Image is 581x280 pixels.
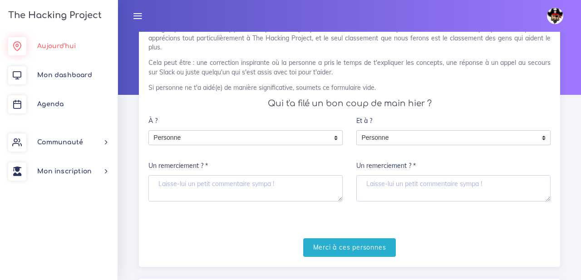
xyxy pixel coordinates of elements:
[37,43,76,49] span: Aujourd'hui
[148,58,551,77] p: Cela peut être : une correction inspirante où la personne a pris le temps de t'expliquer les conc...
[148,98,551,108] h4: Qui t'a filé un bon coup de main hier ?
[357,131,537,145] span: Personne
[148,112,158,130] label: À ?
[149,131,329,145] span: Personne
[148,15,551,52] p: Salut ! Hier fut une belle journée. Avant de commencer cette nouvelle journée,peux-tu nous dire s...
[37,101,64,108] span: Agenda
[37,168,92,175] span: Mon inscription
[547,8,563,24] img: avatar
[5,10,102,20] h3: The Hacking Project
[37,139,83,146] span: Communauté
[303,238,396,257] input: Merci à ces personnes
[148,83,551,92] p: Si personne ne t'a aidé(e) de manière significative, soumets ce formulaire vide.
[148,157,208,175] label: Un remerciement ? *
[356,112,372,130] label: Et à ?
[356,157,416,175] label: Un remerciement ? *
[37,72,92,79] span: Mon dashboard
